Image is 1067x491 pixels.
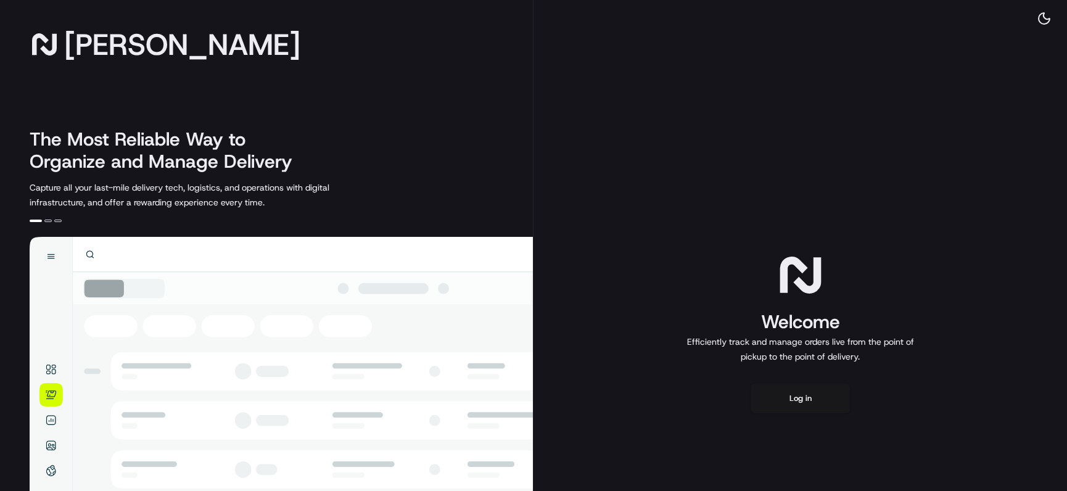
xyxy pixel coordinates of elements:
[682,334,919,364] p: Efficiently track and manage orders live from the point of pickup to the point of delivery.
[751,384,850,413] button: Log in
[64,32,300,57] span: [PERSON_NAME]
[30,128,306,173] h2: The Most Reliable Way to Organize and Manage Delivery
[30,180,385,210] p: Capture all your last-mile delivery tech, logistics, and operations with digital infrastructure, ...
[682,310,919,334] h1: Welcome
